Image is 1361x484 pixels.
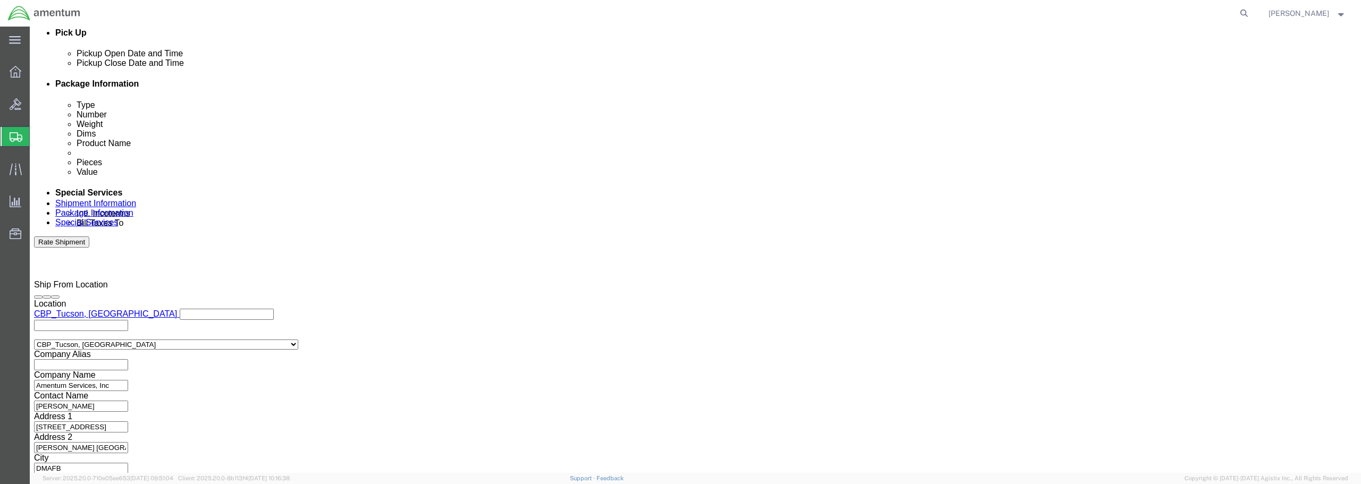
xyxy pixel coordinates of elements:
[30,27,1361,473] iframe: FS Legacy Container
[178,475,290,481] span: Client: 2025.20.0-8b113f4
[1268,7,1329,19] span: Derrick Gory
[1268,7,1347,20] button: [PERSON_NAME]
[597,475,624,481] a: Feedback
[130,475,173,481] span: [DATE] 09:51:04
[7,5,81,21] img: logo
[248,475,290,481] span: [DATE] 10:16:38
[43,475,173,481] span: Server: 2025.20.0-710e05ee653
[1184,474,1348,483] span: Copyright © [DATE]-[DATE] Agistix Inc., All Rights Reserved
[570,475,597,481] a: Support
